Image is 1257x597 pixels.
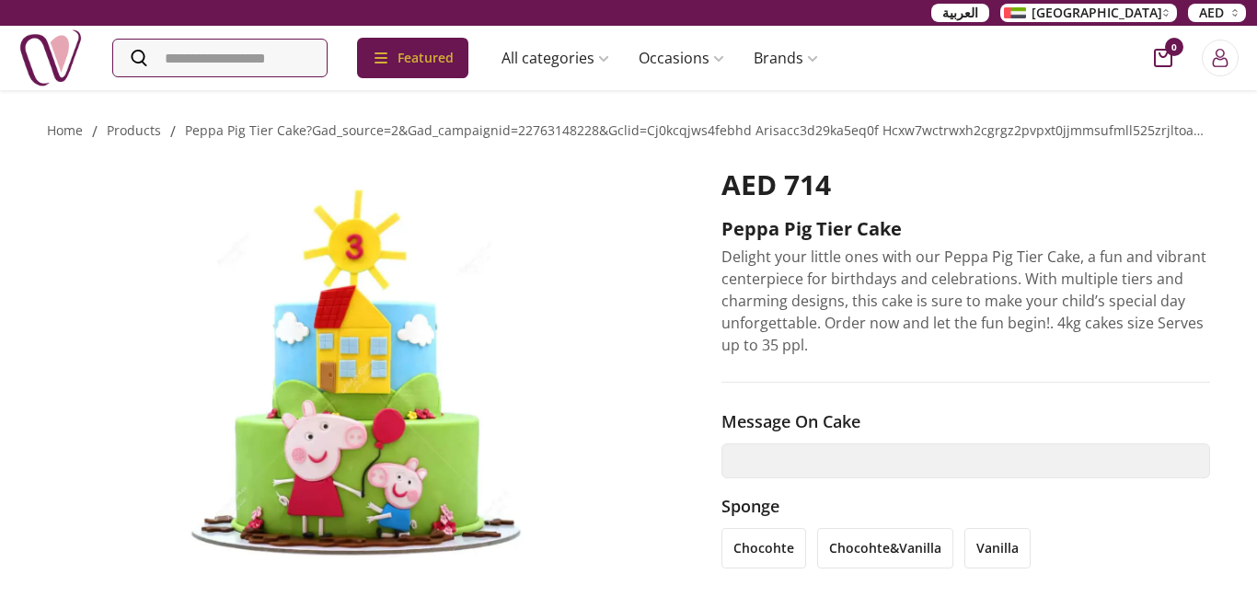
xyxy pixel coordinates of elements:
button: AED [1188,4,1246,22]
a: products [107,121,161,139]
span: [GEOGRAPHIC_DATA] [1032,4,1162,22]
span: AED [1199,4,1224,22]
span: AED 714 [721,166,831,203]
a: Occasions [624,40,739,76]
span: العربية [942,4,978,22]
a: Brands [739,40,833,76]
h2: Peppa Pig Tier Cake [721,216,1210,242]
li: chocohte&vanilla [817,528,953,568]
a: Home [47,121,83,139]
button: Login [1202,40,1239,76]
img: Peppa Pig Tier Cake [47,168,670,584]
p: Delight your little ones with our Peppa Pig Tier Cake, a fun and vibrant centerpiece for birthday... [721,246,1210,356]
li: / [92,121,98,143]
img: Arabic_dztd3n.png [1004,7,1026,18]
img: Nigwa-uae-gifts [18,26,83,90]
h3: Sponge [721,493,1210,519]
button: cart-button [1154,49,1172,67]
li: / [170,121,176,143]
li: chocohte [721,528,806,568]
span: 0 [1165,38,1183,56]
button: [GEOGRAPHIC_DATA] [1000,4,1177,22]
div: Featured [357,38,468,78]
a: All categories [487,40,624,76]
input: Search [113,40,327,76]
h3: Message on cake [721,408,1210,434]
li: vanilla [964,528,1031,568]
